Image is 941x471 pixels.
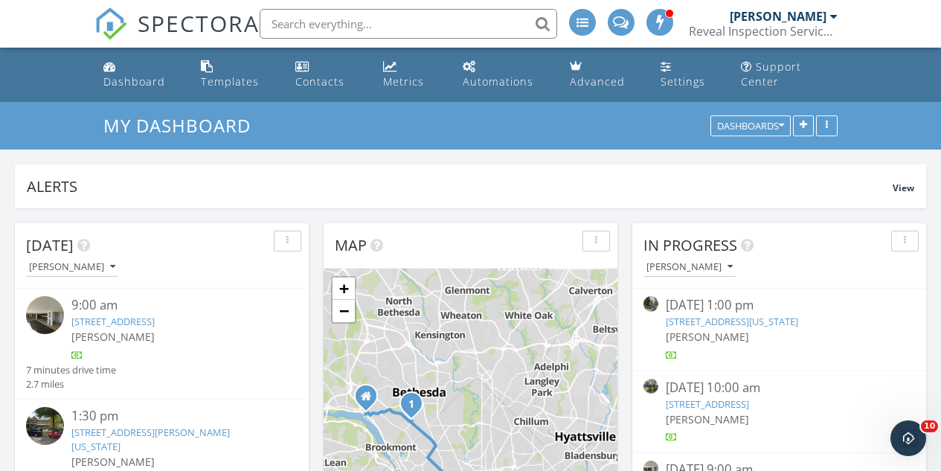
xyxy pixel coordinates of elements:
[463,74,533,89] div: Automations
[71,426,230,453] a: [STREET_ADDRESS][PERSON_NAME][US_STATE]
[655,54,723,96] a: Settings
[26,407,64,445] img: streetview
[26,296,298,391] a: 9:00 am [STREET_ADDRESS] [PERSON_NAME] 7 minutes drive time 2.7 miles
[921,420,938,432] span: 10
[457,54,552,96] a: Automations (Basic)
[29,262,115,272] div: [PERSON_NAME]
[710,116,791,137] button: Dashboards
[666,330,749,344] span: [PERSON_NAME]
[103,74,165,89] div: Dashboard
[717,121,784,132] div: Dashboards
[295,74,344,89] div: Contacts
[643,379,915,445] a: [DATE] 10:00 am [STREET_ADDRESS] [PERSON_NAME]
[333,278,355,300] a: Zoom in
[335,235,367,255] span: Map
[646,262,733,272] div: [PERSON_NAME]
[408,400,414,410] i: 1
[570,74,625,89] div: Advanced
[94,20,260,51] a: SPECTORA
[730,9,826,24] div: [PERSON_NAME]
[383,74,424,89] div: Metrics
[741,60,801,89] div: Support Center
[26,235,74,255] span: [DATE]
[260,9,557,39] input: Search everything...
[643,235,737,255] span: In Progress
[666,397,749,411] a: [STREET_ADDRESS]
[666,296,892,315] div: [DATE] 1:00 pm
[643,257,736,278] button: [PERSON_NAME]
[71,407,275,426] div: 1:30 pm
[195,54,277,96] a: Templates
[26,296,64,334] img: streetview
[411,403,420,412] div: 5101 River Rd 1504, Bethesda, MD 20816
[643,379,658,394] img: streetview
[103,113,263,138] a: My Dashboard
[138,7,260,39] span: SPECTORA
[666,412,749,426] span: [PERSON_NAME]
[735,54,844,96] a: Support Center
[366,396,375,405] div: 6004 Bryn Mawr Ave, Glen Echo MD 20812
[643,296,658,311] img: streetview
[377,54,445,96] a: Metrics
[564,54,643,96] a: Advanced
[333,300,355,322] a: Zoom out
[71,455,155,469] span: [PERSON_NAME]
[97,54,184,96] a: Dashboard
[666,379,892,397] div: [DATE] 10:00 am
[689,24,838,39] div: Reveal Inspection Services, LLC
[71,330,155,344] span: [PERSON_NAME]
[643,296,915,362] a: [DATE] 1:00 pm [STREET_ADDRESS][US_STATE] [PERSON_NAME]
[94,7,127,40] img: The Best Home Inspection Software - Spectora
[26,363,116,377] div: 7 minutes drive time
[26,257,118,278] button: [PERSON_NAME]
[289,54,364,96] a: Contacts
[71,296,275,315] div: 9:00 am
[201,74,259,89] div: Templates
[666,315,798,328] a: [STREET_ADDRESS][US_STATE]
[893,182,914,194] span: View
[26,377,116,391] div: 2.7 miles
[661,74,705,89] div: Settings
[71,315,155,328] a: [STREET_ADDRESS]
[27,176,893,196] div: Alerts
[890,420,926,456] iframe: Intercom live chat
